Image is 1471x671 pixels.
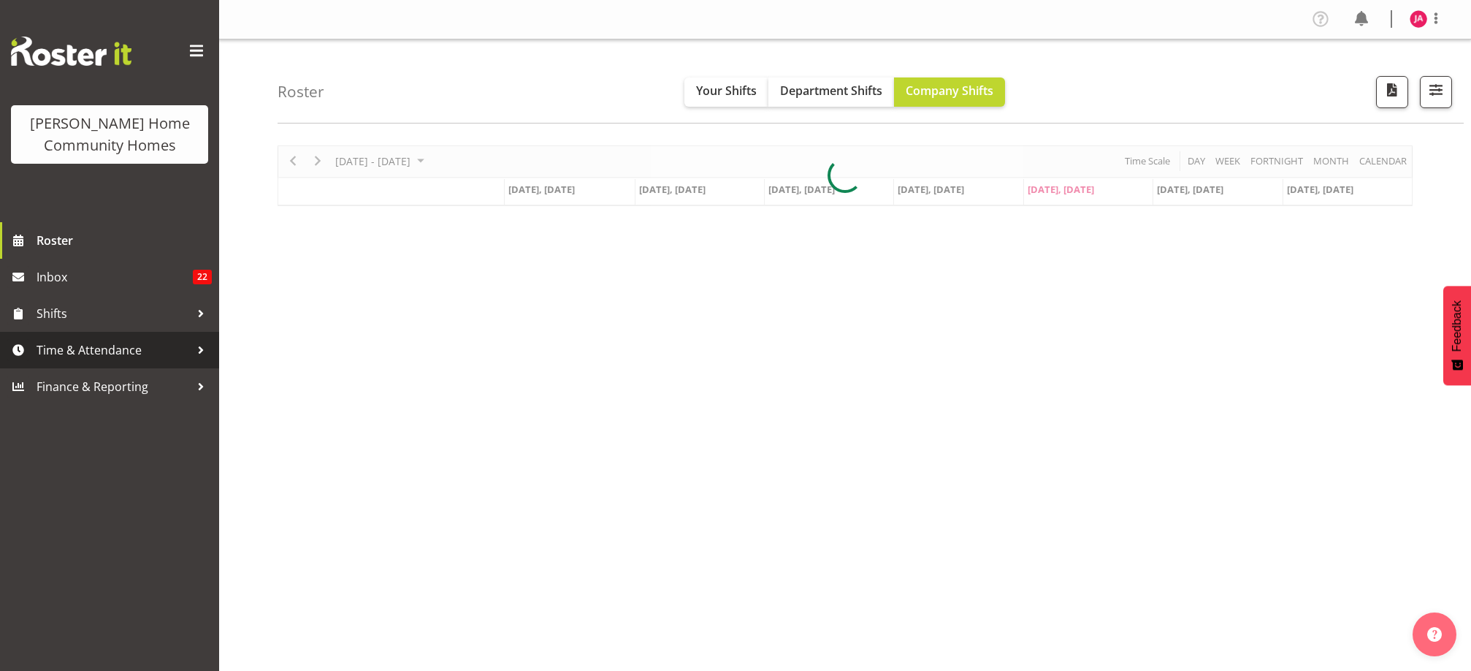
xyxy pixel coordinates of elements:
[1410,10,1427,28] img: julius-antonio10095.jpg
[278,83,324,100] h4: Roster
[906,83,993,99] span: Company Shifts
[37,266,193,288] span: Inbox
[37,230,212,251] span: Roster
[37,339,190,361] span: Time & Attendance
[1427,627,1442,642] img: help-xxl-2.png
[684,77,768,107] button: Your Shifts
[1376,76,1408,108] button: Download a PDF of the roster according to the set date range.
[894,77,1005,107] button: Company Shifts
[768,77,894,107] button: Department Shifts
[37,376,190,398] span: Finance & Reporting
[37,303,190,325] span: Shifts
[193,270,212,284] span: 22
[1443,286,1471,385] button: Feedback - Show survey
[1451,300,1464,352] span: Feedback
[26,113,194,156] div: [PERSON_NAME] Home Community Homes
[696,83,757,99] span: Your Shifts
[11,37,131,66] img: Rosterit website logo
[1420,76,1452,108] button: Filter Shifts
[780,83,882,99] span: Department Shifts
